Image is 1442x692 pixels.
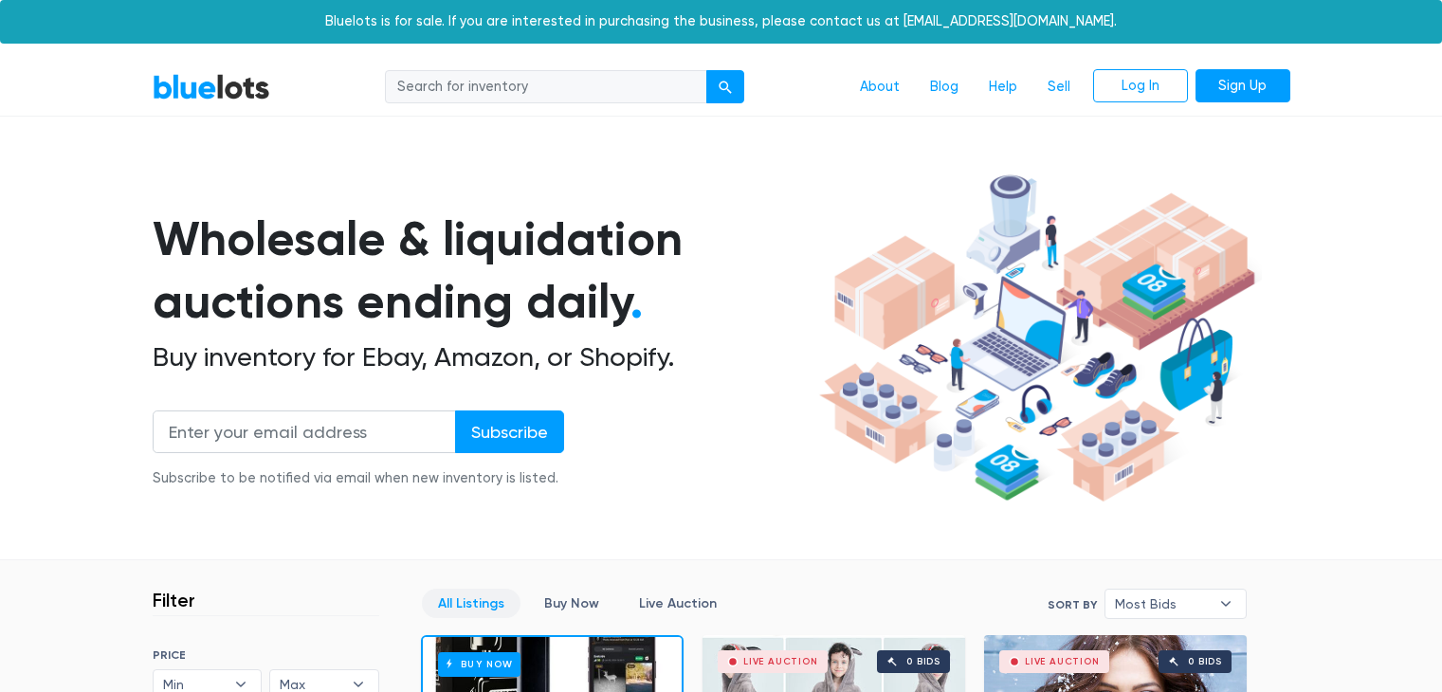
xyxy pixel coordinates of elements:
[845,69,915,105] a: About
[153,208,812,334] h1: Wholesale & liquidation auctions ending daily
[153,73,270,100] a: BlueLots
[630,273,643,330] span: .
[812,166,1262,511] img: hero-ee84e7d0318cb26816c560f6b4441b76977f77a177738b4e94f68c95b2b83dbb.png
[1188,657,1222,666] div: 0 bids
[153,341,812,373] h2: Buy inventory for Ebay, Amazon, or Shopify.
[1206,590,1246,618] b: ▾
[455,410,564,453] input: Subscribe
[1048,596,1097,613] label: Sort By
[974,69,1032,105] a: Help
[623,589,733,618] a: Live Auction
[1115,590,1210,618] span: Most Bids
[422,589,520,618] a: All Listings
[153,410,456,453] input: Enter your email address
[1025,657,1100,666] div: Live Auction
[153,648,379,662] h6: PRICE
[915,69,974,105] a: Blog
[906,657,940,666] div: 0 bids
[528,589,615,618] a: Buy Now
[438,652,520,676] h6: Buy Now
[1196,69,1290,103] a: Sign Up
[1032,69,1086,105] a: Sell
[385,70,707,104] input: Search for inventory
[1093,69,1188,103] a: Log In
[153,589,195,611] h3: Filter
[743,657,818,666] div: Live Auction
[153,468,564,489] div: Subscribe to be notified via email when new inventory is listed.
